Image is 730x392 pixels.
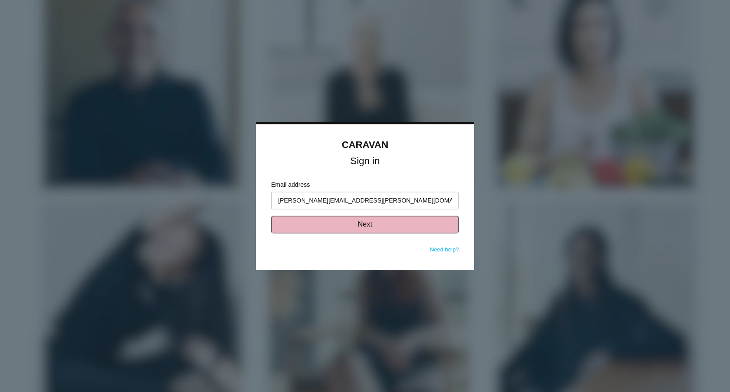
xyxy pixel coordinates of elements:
[271,181,459,190] label: Email address
[430,247,459,253] a: Need help?
[271,192,459,210] input: Enter your email address
[342,139,389,150] a: CARAVAN
[271,216,459,234] button: Next
[271,158,459,165] h1: Sign in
